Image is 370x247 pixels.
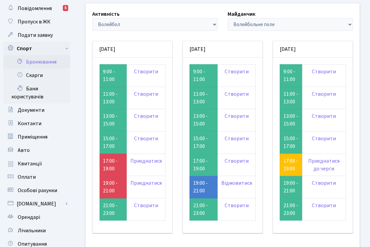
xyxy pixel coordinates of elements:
[312,68,336,75] a: Створити
[3,28,70,42] a: Подати заявку
[3,42,70,55] a: Спорт
[92,10,120,18] label: Активність
[3,82,70,103] a: Бани користувачів
[190,87,218,109] td: 11:00 - 13:00
[3,224,70,237] a: Лічильники
[225,112,249,120] a: Створити
[3,15,70,28] a: Пропуск в ЖК
[3,55,70,69] a: Бронювання
[3,103,70,117] a: Документи
[100,132,127,154] td: 15:00 - 17:00
[312,90,336,98] a: Створити
[18,18,50,25] span: Пропуск в ЖК
[193,179,208,194] a: 19:00 - 21:00
[103,179,118,194] a: 19:00 - 21:00
[228,10,255,18] label: Майданчик
[3,170,70,184] a: Оплати
[225,157,249,165] a: Створити
[280,109,302,132] td: 13:00 - 15:00
[221,179,252,187] a: Відмовитися
[183,41,262,58] div: [DATE]
[280,176,302,198] td: 19:00 - 21:00
[130,179,162,187] a: Приєднатися
[134,135,158,142] a: Створити
[280,64,302,87] td: 9:00 - 11:00
[93,41,172,58] div: [DATE]
[312,135,336,142] a: Створити
[283,157,298,172] a: 17:00 - 19:00
[134,90,158,98] a: Створити
[190,64,218,87] td: 9:00 - 11:00
[190,198,218,221] td: 21:00 - 23:00
[190,132,218,154] td: 15:00 - 17:00
[18,31,53,39] span: Подати заявку
[103,157,118,172] a: 17:00 - 19:00
[134,112,158,120] a: Створити
[18,227,46,234] span: Лічильники
[3,2,70,15] a: Повідомлення5
[100,64,127,87] td: 9:00 - 11:00
[3,130,70,144] a: Приміщення
[312,202,336,209] a: Створити
[100,87,127,109] td: 11:00 - 13:00
[312,112,336,120] a: Створити
[3,157,70,170] a: Квитанції
[100,198,127,221] td: 21:00 - 23:00
[18,133,47,141] span: Приміщення
[308,157,340,172] a: Приєднатися до черги
[273,41,353,58] div: [DATE]
[100,109,127,132] td: 13:00 - 15:00
[225,68,249,75] a: Створити
[280,87,302,109] td: 11:00 - 13:00
[130,157,162,165] a: Приєднатися
[225,90,249,98] a: Створити
[225,202,249,209] a: Створити
[3,69,70,82] a: Скарги
[134,202,158,209] a: Створити
[190,154,218,176] td: 17:00 - 19:00
[3,117,70,130] a: Контакти
[18,173,36,181] span: Оплати
[63,5,68,11] div: 5
[18,147,30,154] span: Авто
[3,211,70,224] a: Орендарі
[3,197,70,211] a: [DOMAIN_NAME]
[18,160,42,167] span: Квитанції
[3,144,70,157] a: Авто
[18,120,41,127] span: Контакти
[3,184,70,197] a: Особові рахунки
[18,5,52,12] span: Повідомлення
[190,109,218,132] td: 13:00 - 15:00
[134,68,158,75] a: Створити
[280,132,302,154] td: 15:00 - 17:00
[225,135,249,142] a: Створити
[280,198,302,221] td: 21:00 - 23:00
[18,106,44,114] span: Документи
[312,179,336,187] a: Створити
[18,214,40,221] span: Орендарі
[18,187,57,194] span: Особові рахунки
